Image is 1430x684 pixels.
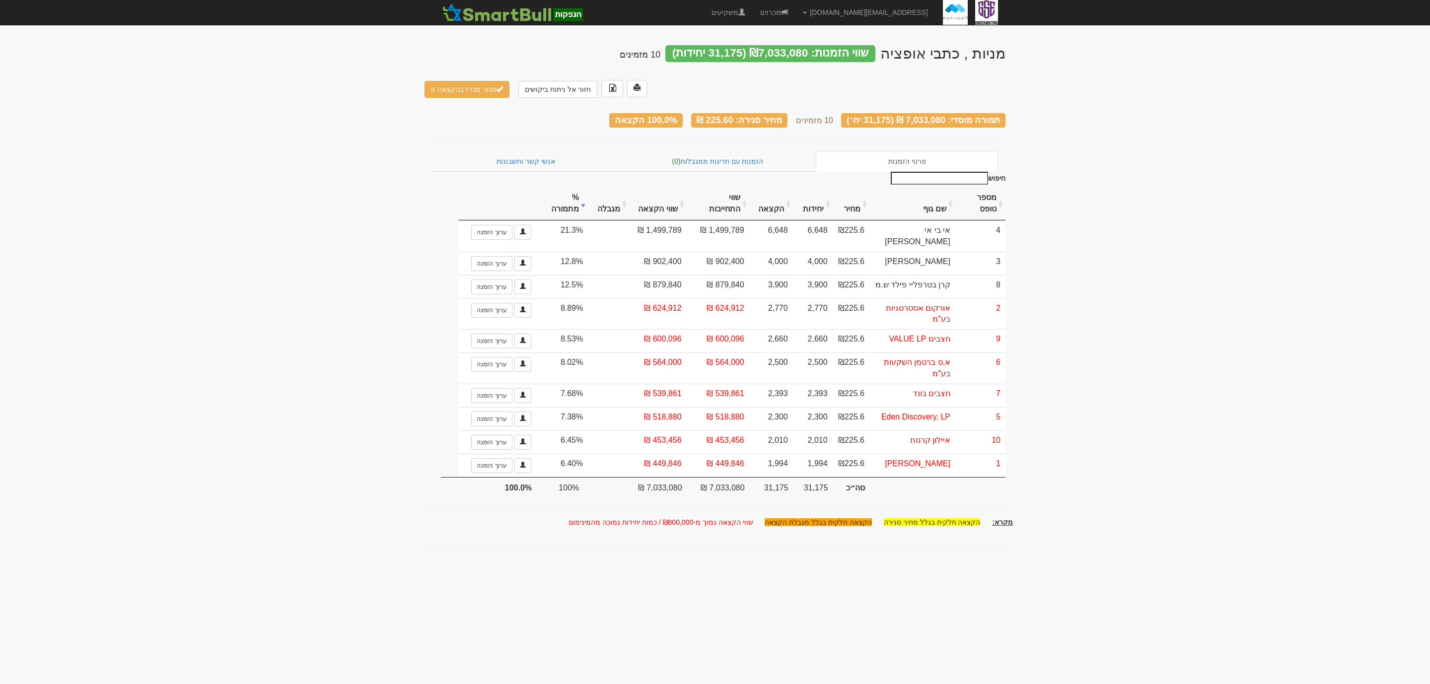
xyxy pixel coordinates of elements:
[793,252,833,275] td: 4,000
[536,252,588,275] td: 12.8%
[869,430,955,454] td: איילון קרנות
[749,407,793,430] td: 2,300
[749,454,793,477] td: 1,994
[749,298,793,330] td: 2,770
[955,407,1005,430] td: 5
[793,407,833,430] td: 2,300
[588,187,629,220] th: מגבלה: activate to sort column ascending
[955,384,1005,407] td: 7
[992,518,1013,526] u: מקרא:
[749,430,793,454] td: 2,010
[536,275,588,298] td: 12.5%
[629,430,687,454] td: 453,456 ₪
[891,172,988,185] input: חיפוש
[629,454,687,477] td: 449,846 ₪
[471,357,512,372] a: ערוך הזמנה
[439,2,585,22] img: SmartBull Logo
[620,151,816,172] a: הזמנות עם חריגות ממגבלות(0)
[955,187,1005,220] th: מספר טופס: activate to sort column ascending
[793,352,833,384] td: 2,500
[833,252,869,275] td: ₪225.6
[687,407,749,430] td: 518,880 ₪
[955,430,1005,454] td: 10
[687,220,749,252] td: 1,499,789 ₪
[749,477,793,497] td: 31,175
[471,458,512,473] a: ערוך הזמנה
[833,384,869,407] td: ₪225.6
[841,113,1005,128] div: תמורה מוסדי: 7,033,080 ₪ (31,175 יח׳)
[629,477,687,497] td: 7,033,080 ₪
[793,187,833,220] th: יחידות: activate to sort column ascending
[629,384,687,407] td: 539,861 ₪
[869,275,955,298] td: קרן בטרפליי פילד ש.מ
[955,329,1005,352] td: 9
[749,252,793,275] td: 4,000
[887,172,1005,185] label: חיפוש
[869,220,955,252] td: אי בי אי [PERSON_NAME]
[793,454,833,477] td: 1,994
[687,477,749,497] td: 7,033,080 ₪
[425,81,509,98] button: סגור מכרז בהקצאה זו
[869,252,955,275] td: [PERSON_NAME]
[471,334,512,348] a: ערוך הזמנה
[687,275,749,298] td: 879,840 ₪
[833,352,869,384] td: ₪225.6
[869,407,955,430] td: Eden Discovery, LP
[833,329,869,352] td: ₪225.6
[869,298,955,330] td: אורקום אסטרטגיות בע"מ
[687,252,749,275] td: 902,400 ₪
[955,352,1005,384] td: 6
[869,352,955,384] td: א.ס ברטמן השקעות בע"מ
[833,298,869,330] td: ₪225.6
[833,407,869,430] td: ₪225.6
[884,518,981,526] span: הקצאה חלקית בגלל מחיר סגירה
[816,151,998,172] a: פרטי הזמנות
[869,329,955,352] td: חצבים VALUE LP
[749,220,793,252] td: 6,648
[880,45,1005,62] div: מטריסלף בע"מ - מניות (), כתבי אופציה () - הנפקה פרטית
[629,298,687,330] td: 624,912 ₪
[665,45,875,62] div: שווי הזמנות: ₪7,033,080 (31,175 יחידות)
[536,220,588,252] td: 21.3%
[793,220,833,252] td: 6,648
[793,384,833,407] td: 2,393
[687,298,749,330] td: 624,912 ₪
[955,275,1005,298] td: 8
[796,116,833,125] small: 10 מזמינים
[687,454,749,477] td: 449,846 ₪
[536,477,588,497] td: 100%
[833,187,869,220] th: מחיר : activate to sort column ascending
[505,483,532,492] strong: 100.0%
[687,187,749,220] th: שווי התחייבות: activate to sort column ascending
[629,187,687,220] th: שווי הקצאה: activate to sort column ascending
[536,352,588,384] td: 8.02%
[869,384,955,407] td: חצבים בונד
[793,477,833,497] td: 31,175
[609,84,617,92] img: excel-file-black.png
[869,454,955,477] td: [PERSON_NAME]
[536,384,588,407] td: 7.68%
[536,454,588,477] td: 6.40%
[471,256,512,271] a: ערוך הזמנה
[793,275,833,298] td: 3,900
[833,454,869,477] td: ₪225.6
[749,275,793,298] td: 3,900
[629,352,687,384] td: 564,000 ₪
[536,430,588,454] td: 6.45%
[569,518,753,526] span: שווי הקצאה נמוך מ-₪800,000 / כמות יחידות נמוכה מהמינימום
[672,157,681,165] span: (0)
[793,329,833,352] td: 2,660
[833,220,869,252] td: ₪225.6
[471,279,512,294] a: ערוך הזמנה
[793,430,833,454] td: 2,010
[749,352,793,384] td: 2,500
[629,407,687,430] td: 518,880 ₪
[536,329,588,352] td: 8.53%
[833,430,869,454] td: ₪225.6
[749,187,793,220] th: הקצאה: activate to sort column ascending
[471,435,512,450] a: ערוך הזמנה
[869,187,955,220] th: שם גוף : activate to sort column ascending
[518,81,597,98] a: חזור אל ניתוח ביקושים
[629,329,687,352] td: 600,096 ₪
[955,298,1005,330] td: 2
